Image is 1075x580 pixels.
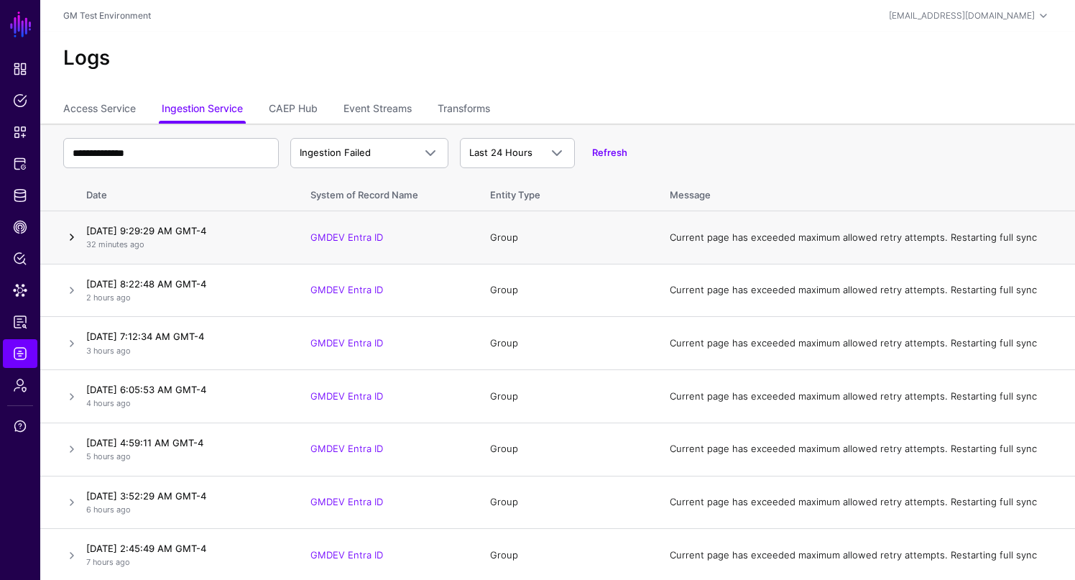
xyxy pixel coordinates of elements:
a: GMDEV Entra ID [310,284,383,295]
span: Ingestion Failed [300,147,371,158]
span: CAEP Hub [13,220,27,234]
h2: Logs [63,46,1052,70]
p: 3 hours ago [86,345,282,357]
a: GMDEV Entra ID [310,549,383,561]
span: Policies [13,93,27,108]
a: CAEP Hub [269,96,318,124]
td: Group [476,317,655,370]
td: Group [476,211,655,264]
a: Protected Systems [3,149,37,178]
a: SGNL [9,9,33,40]
th: Date [80,174,296,211]
h4: [DATE] 2:45:49 AM GMT-4 [86,542,282,555]
h4: [DATE] 4:59:11 AM GMT-4 [86,436,282,449]
th: Entity Type [476,174,655,211]
td: Current page has exceeded maximum allowed retry attempts. Restarting full sync [655,423,1075,476]
td: Current page has exceeded maximum allowed retry attempts. Restarting full sync [655,317,1075,370]
a: Logs [3,339,37,368]
span: Dashboard [13,62,27,76]
a: Access Service [63,96,136,124]
span: Data Lens [13,283,27,298]
h4: [DATE] 9:29:29 AM GMT-4 [86,224,282,237]
a: Policies [3,86,37,115]
a: Data Lens [3,276,37,305]
a: Refresh [592,147,627,158]
div: [EMAIL_ADDRESS][DOMAIN_NAME] [889,9,1035,22]
p: 32 minutes ago [86,239,282,251]
a: CAEP Hub [3,213,37,241]
td: Current page has exceeded maximum allowed retry attempts. Restarting full sync [655,476,1075,529]
td: Group [476,423,655,476]
span: Reports [13,315,27,329]
a: GMDEV Entra ID [310,231,383,243]
a: GMDEV Entra ID [310,496,383,507]
p: 4 hours ago [86,397,282,410]
span: Identity Data Fabric [13,188,27,203]
span: Snippets [13,125,27,139]
span: Policy Lens [13,252,27,266]
td: Current page has exceeded maximum allowed retry attempts. Restarting full sync [655,264,1075,317]
a: Identity Data Fabric [3,181,37,210]
th: Message [655,174,1075,211]
a: GMDEV Entra ID [310,390,383,402]
th: System of Record Name [296,174,476,211]
a: Reports [3,308,37,336]
a: GM Test Environment [63,10,151,21]
span: Support [13,419,27,433]
a: Snippets [3,118,37,147]
a: Transforms [438,96,490,124]
td: Group [476,370,655,423]
h4: [DATE] 7:12:34 AM GMT-4 [86,330,282,343]
td: Current page has exceeded maximum allowed retry attempts. Restarting full sync [655,211,1075,264]
span: Admin [13,378,27,392]
a: GMDEV Entra ID [310,443,383,454]
a: GMDEV Entra ID [310,337,383,349]
a: Event Streams [343,96,412,124]
td: Current page has exceeded maximum allowed retry attempts. Restarting full sync [655,370,1075,423]
p: 7 hours ago [86,556,282,569]
h4: [DATE] 6:05:53 AM GMT-4 [86,383,282,396]
a: Ingestion Service [162,96,243,124]
a: Admin [3,371,37,400]
span: Logs [13,346,27,361]
td: Group [476,264,655,317]
span: Protected Systems [13,157,27,171]
p: 6 hours ago [86,504,282,516]
td: Group [476,476,655,529]
a: Dashboard [3,55,37,83]
span: Last 24 Hours [469,147,532,158]
a: Policy Lens [3,244,37,273]
h4: [DATE] 8:22:48 AM GMT-4 [86,277,282,290]
p: 2 hours ago [86,292,282,304]
p: 5 hours ago [86,451,282,463]
h4: [DATE] 3:52:29 AM GMT-4 [86,489,282,502]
